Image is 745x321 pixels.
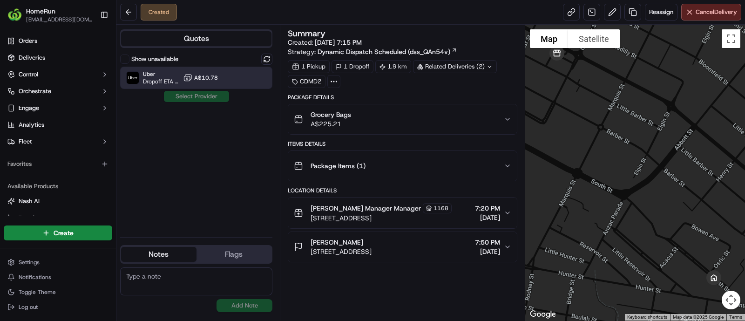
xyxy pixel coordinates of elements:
[722,29,740,48] button: Toggle fullscreen view
[194,74,218,82] span: A$10.78
[627,314,667,321] button: Keyboard shortcuts
[121,247,196,262] button: Notes
[19,37,37,45] span: Orders
[19,137,32,146] span: Fleet
[475,238,500,247] span: 7:50 PM
[318,47,457,56] a: Dynamic Dispatch Scheduled (dss_QAn54v)
[311,213,452,223] span: [STREET_ADDRESS]
[4,4,96,26] button: HomeRunHomeRun[EMAIL_ADDRESS][DOMAIN_NAME]
[311,238,363,247] span: [PERSON_NAME]
[4,225,112,240] button: Create
[54,228,74,238] span: Create
[19,70,38,79] span: Control
[288,75,325,88] div: CDMD2
[311,161,366,171] span: Package Items ( 1 )
[19,121,44,129] span: Analytics
[7,197,108,205] a: Nash AI
[4,211,112,225] button: Promise
[143,70,179,78] span: Uber
[413,60,497,73] div: Related Deliveries (2)
[528,308,558,321] img: Google
[288,29,325,38] h3: Summary
[288,151,517,181] button: Package Items (1)
[311,119,351,129] span: A$225.21
[288,232,517,262] button: [PERSON_NAME][STREET_ADDRESS]7:50 PM[DATE]
[288,60,330,73] div: 1 Pickup
[729,314,742,320] a: Terms (opens in new tab)
[19,273,51,281] span: Notifications
[19,288,56,296] span: Toggle Theme
[19,197,40,205] span: Nash AI
[4,194,112,209] button: Nash AI
[288,140,517,148] div: Items Details
[127,72,139,84] img: Uber
[645,4,677,20] button: Reassign
[311,204,421,213] span: [PERSON_NAME] Manager Manager
[288,94,517,101] div: Package Details
[4,301,112,314] button: Log out
[4,117,112,132] a: Analytics
[568,29,620,48] button: Show satellite imagery
[26,7,55,16] button: HomeRun
[318,47,450,56] span: Dynamic Dispatch Scheduled (dss_QAn54v)
[19,54,45,62] span: Deliveries
[19,303,38,311] span: Log out
[528,308,558,321] a: Open this area in Google Maps (opens a new window)
[143,78,179,85] span: Dropoff ETA 46 minutes
[288,187,517,194] div: Location Details
[4,286,112,299] button: Toggle Theme
[288,104,517,134] button: Grocery BagsA$225.21
[681,4,741,20] button: CancelDelivery
[19,87,51,96] span: Orchestrate
[375,60,411,73] div: 1.9 km
[288,47,457,56] div: Strategy:
[4,134,112,149] button: Fleet
[7,7,22,22] img: HomeRun
[4,84,112,99] button: Orchestrate
[673,314,724,320] span: Map data ©2025 Google
[131,55,178,63] label: Show unavailable
[332,60,373,73] div: 1 Dropoff
[696,8,737,16] span: Cancel Delivery
[19,104,39,112] span: Engage
[4,101,112,116] button: Engage
[4,67,112,82] button: Control
[196,247,272,262] button: Flags
[4,34,112,48] a: Orders
[475,204,500,213] span: 7:20 PM
[121,31,271,46] button: Quotes
[7,214,108,222] a: Promise
[4,271,112,284] button: Notifications
[288,198,517,228] button: [PERSON_NAME] Manager Manager1168[STREET_ADDRESS]7:20 PM[DATE]
[649,8,673,16] span: Reassign
[433,205,448,212] span: 1168
[288,38,362,47] span: Created:
[4,256,112,269] button: Settings
[19,259,40,266] span: Settings
[19,214,41,222] span: Promise
[530,29,568,48] button: Show street map
[4,157,112,171] div: Favorites
[26,16,93,23] button: [EMAIL_ADDRESS][DOMAIN_NAME]
[4,179,112,194] div: Available Products
[475,247,500,256] span: [DATE]
[311,247,372,256] span: [STREET_ADDRESS]
[183,73,218,82] button: A$10.78
[4,50,112,65] a: Deliveries
[315,38,362,47] span: [DATE] 7:15 PM
[311,110,351,119] span: Grocery Bags
[722,291,740,309] button: Map camera controls
[475,213,500,222] span: [DATE]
